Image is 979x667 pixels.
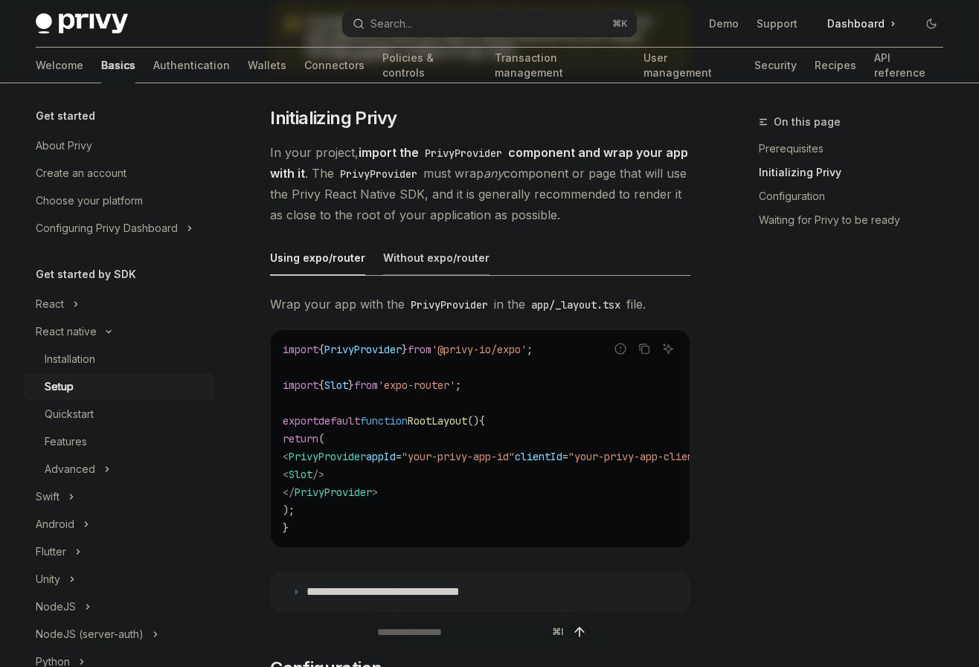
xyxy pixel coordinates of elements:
[919,12,943,36] button: Toggle dark mode
[312,468,324,481] span: />
[318,414,360,428] span: default
[36,625,144,643] div: NodeJS (server-auth)
[24,291,214,318] button: Toggle React section
[270,240,365,275] div: Using expo/router
[304,48,365,83] a: Connectors
[827,16,885,31] span: Dashboard
[402,343,408,356] span: }
[405,297,494,313] code: PrivyProvider
[318,432,324,445] span: (
[360,414,408,428] span: function
[342,10,637,37] button: Open search
[495,48,626,83] a: Transaction management
[36,137,92,155] div: About Privy
[24,566,214,593] button: Toggle Unity section
[289,450,366,463] span: PrivyProvider
[24,428,214,455] a: Features
[283,450,289,463] span: <
[612,18,628,30] span: ⌘ K
[45,378,74,396] div: Setup
[283,486,295,499] span: </
[402,450,515,463] span: "your-privy-app-id"
[759,208,955,232] a: Waiting for Privy to be ready
[270,145,688,181] strong: import the component and wrap your app with it
[527,343,533,356] span: ;
[348,378,354,392] span: }
[36,515,74,533] div: Android
[153,48,230,83] a: Authentication
[283,343,318,356] span: import
[289,468,312,481] span: Slot
[431,343,527,356] span: '@privy-io/expo'
[101,48,135,83] a: Basics
[283,503,295,517] span: );
[324,378,348,392] span: Slot
[382,48,477,83] a: Policies & controls
[36,192,143,210] div: Choose your platform
[754,48,797,83] a: Security
[419,145,508,161] code: PrivyProvider
[36,323,97,341] div: React native
[658,339,678,358] button: Ask AI
[759,137,955,161] a: Prerequisites
[248,48,286,83] a: Wallets
[24,132,214,159] a: About Privy
[635,339,654,358] button: Copy the contents from the code block
[24,593,214,620] button: Toggle NodeJS section
[283,378,318,392] span: import
[759,161,955,184] a: Initializing Privy
[283,432,318,445] span: return
[408,414,467,428] span: RootLayout
[45,350,95,368] div: Installation
[36,265,136,283] h5: Get started by SDK
[370,15,412,33] div: Search...
[383,240,490,275] div: Without expo/router
[757,16,797,31] a: Support
[354,378,378,392] span: from
[24,187,214,214] a: Choose your platform
[568,450,723,463] span: "your-privy-app-client-id"
[366,450,396,463] span: appId
[36,295,64,313] div: React
[36,488,60,506] div: Swift
[484,166,504,181] em: any
[318,343,324,356] span: {
[270,294,690,315] span: Wrap your app with the in the file.
[36,543,66,561] div: Flutter
[45,405,94,423] div: Quickstart
[36,13,128,34] img: dark logo
[36,570,60,588] div: Unity
[334,166,423,182] code: PrivyProvider
[24,346,214,373] a: Installation
[759,184,955,208] a: Configuration
[24,160,214,187] a: Create an account
[396,450,402,463] span: =
[283,468,289,481] span: <
[270,106,397,130] span: Initializing Privy
[36,107,95,125] h5: Get started
[467,414,479,428] span: ()
[36,598,76,616] div: NodeJS
[611,339,630,358] button: Report incorrect code
[24,511,214,538] button: Toggle Android section
[24,483,214,510] button: Toggle Swift section
[24,215,214,242] button: Toggle Configuring Privy Dashboard section
[24,318,214,345] button: Toggle React native section
[377,616,546,648] input: Ask a question...
[283,521,289,535] span: }
[378,378,455,392] span: 'expo-router'
[45,433,87,451] div: Features
[569,622,590,642] button: Send message
[643,48,736,83] a: User management
[24,621,214,648] button: Toggle NodeJS (server-auth) section
[36,164,126,182] div: Create an account
[515,450,562,463] span: clientId
[525,297,626,313] code: app/_layout.tsx
[709,16,739,31] a: Demo
[295,486,372,499] span: PrivyProvider
[270,142,690,225] span: In your project, . The must wrap component or page that will use the Privy React Native SDK, and ...
[24,456,214,483] button: Toggle Advanced section
[815,12,908,36] a: Dashboard
[24,373,214,400] a: Setup
[318,378,324,392] span: {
